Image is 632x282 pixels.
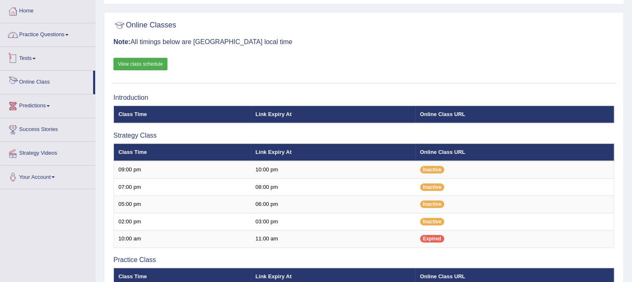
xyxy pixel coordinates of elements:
th: Online Class URL [416,143,614,161]
th: Link Expiry At [251,143,416,161]
td: 07:00 pm [114,178,251,196]
h2: Online Classes [113,19,176,32]
a: View class schedule [113,58,167,70]
span: Expired [420,235,444,242]
span: Inactive [420,166,445,173]
a: Predictions [0,94,95,115]
td: 10:00 am [114,230,251,248]
td: 09:00 pm [114,161,251,178]
th: Class Time [114,143,251,161]
td: 11:00 am [251,230,416,248]
td: 02:00 pm [114,213,251,230]
td: 05:00 pm [114,196,251,213]
th: Link Expiry At [251,106,416,123]
span: Inactive [420,183,445,191]
a: Success Stories [0,118,95,139]
h3: Practice Class [113,256,614,264]
a: Practice Questions [0,23,95,44]
td: 10:00 pm [251,161,416,178]
td: 06:00 pm [251,196,416,213]
a: Online Class [0,71,93,92]
h3: Introduction [113,94,614,101]
th: Class Time [114,106,251,123]
a: Your Account [0,166,95,186]
td: 08:00 pm [251,178,416,196]
a: Strategy Videos [0,142,95,163]
a: Tests [0,47,95,68]
td: 03:00 pm [251,213,416,230]
span: Inactive [420,218,445,225]
h3: All timings below are [GEOGRAPHIC_DATA] local time [113,38,614,46]
span: Inactive [420,200,445,208]
b: Note: [113,38,130,45]
th: Online Class URL [416,106,614,123]
h3: Strategy Class [113,132,614,139]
